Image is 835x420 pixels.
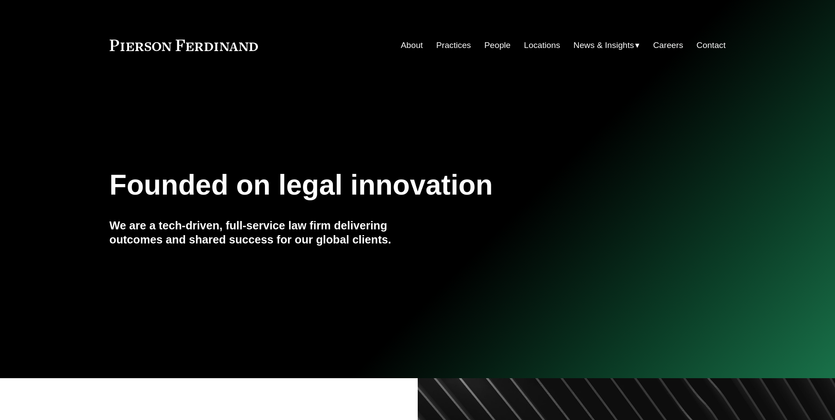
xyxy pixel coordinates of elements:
a: Careers [653,37,683,54]
a: People [484,37,511,54]
h4: We are a tech-driven, full-service law firm delivering outcomes and shared success for our global... [110,218,418,247]
a: Locations [524,37,560,54]
a: Practices [436,37,471,54]
a: About [401,37,423,54]
a: Contact [696,37,725,54]
a: folder dropdown [574,37,640,54]
h1: Founded on legal innovation [110,169,623,201]
span: News & Insights [574,38,634,53]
